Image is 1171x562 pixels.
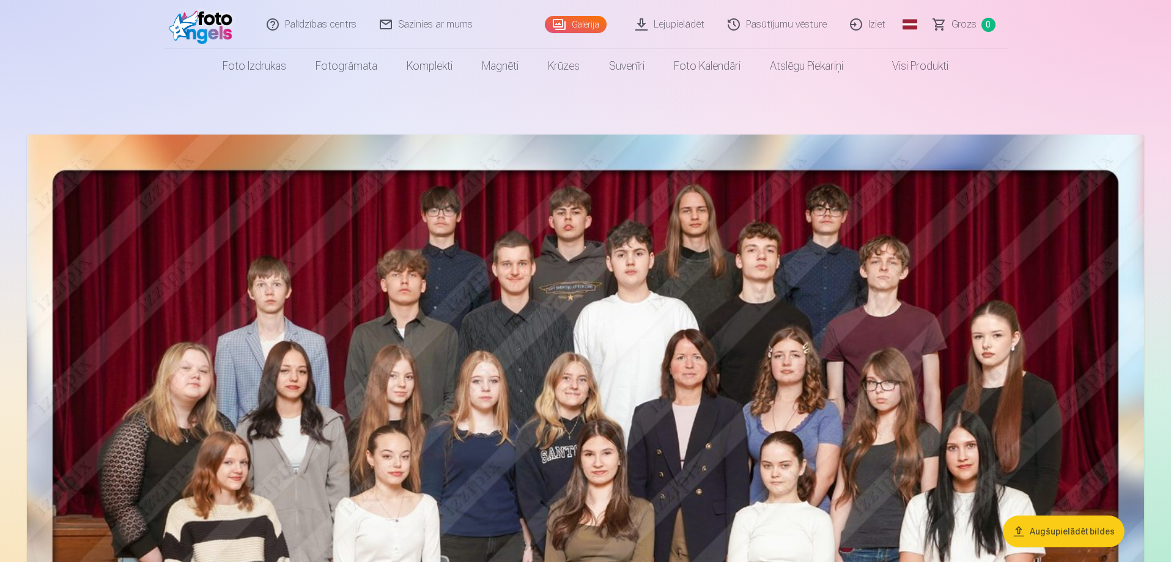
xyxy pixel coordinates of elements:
[301,49,392,83] a: Fotogrāmata
[594,49,659,83] a: Suvenīri
[392,49,467,83] a: Komplekti
[981,18,996,32] span: 0
[467,49,533,83] a: Magnēti
[545,16,607,33] a: Galerija
[1003,516,1125,547] button: Augšupielādēt bildes
[951,17,977,32] span: Grozs
[169,5,239,44] img: /fa1
[659,49,755,83] a: Foto kalendāri
[533,49,594,83] a: Krūzes
[755,49,858,83] a: Atslēgu piekariņi
[858,49,963,83] a: Visi produkti
[208,49,301,83] a: Foto izdrukas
